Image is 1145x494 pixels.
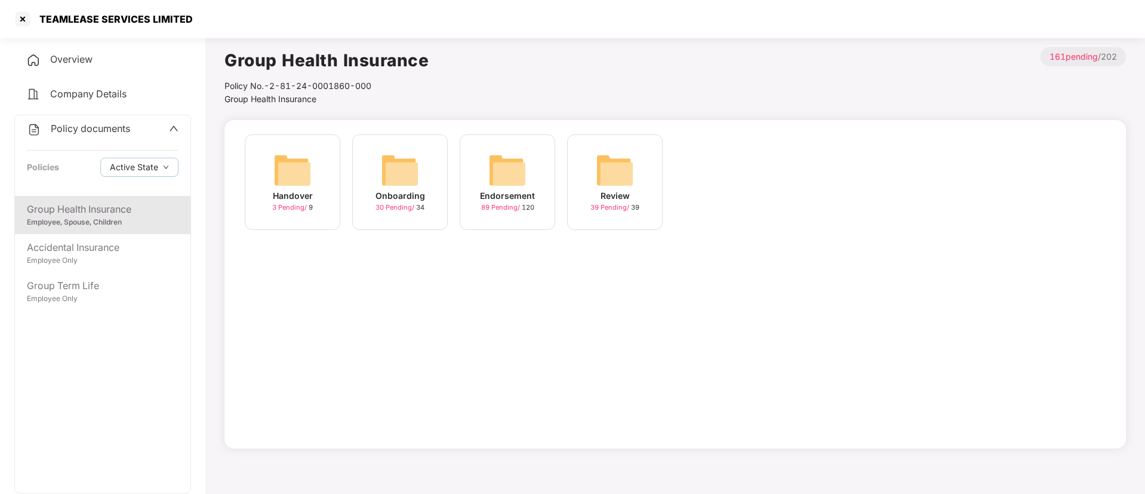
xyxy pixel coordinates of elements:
div: Group Health Insurance [27,202,178,217]
img: svg+xml;base64,PHN2ZyB4bWxucz0iaHR0cDovL3d3dy53My5vcmcvMjAwMC9zdmciIHdpZHRoPSIyNCIgaGVpZ2h0PSIyNC... [26,53,41,67]
div: Employee, Spouse, Children [27,217,178,228]
img: svg+xml;base64,PHN2ZyB4bWxucz0iaHR0cDovL3d3dy53My5vcmcvMjAwMC9zdmciIHdpZHRoPSIyNCIgaGVpZ2h0PSIyNC... [26,87,41,102]
div: Group Term Life [27,278,178,293]
div: Onboarding [375,189,425,202]
div: Policy No.- 2-81-24-0001860-000 [224,79,429,93]
span: Policy documents [51,122,130,134]
div: Employee Only [27,255,178,266]
span: 30 Pending / [375,203,416,211]
span: Company Details [50,88,127,100]
span: 161 pending [1049,51,1098,62]
h1: Group Health Insurance [224,47,429,73]
div: 39 [590,202,639,213]
button: Active Statedown [100,158,178,177]
div: 9 [272,202,313,213]
span: Active State [110,161,158,174]
span: Overview [50,53,93,65]
span: 89 Pending / [481,203,522,211]
div: TEAMLEASE SERVICES LIMITED [32,13,193,25]
img: svg+xml;base64,PHN2ZyB4bWxucz0iaHR0cDovL3d3dy53My5vcmcvMjAwMC9zdmciIHdpZHRoPSI2NCIgaGVpZ2h0PSI2NC... [273,151,312,189]
span: Group Health Insurance [224,94,316,104]
div: Review [601,189,630,202]
span: up [169,124,178,133]
div: Employee Only [27,293,178,305]
img: svg+xml;base64,PHN2ZyB4bWxucz0iaHR0cDovL3d3dy53My5vcmcvMjAwMC9zdmciIHdpZHRoPSI2NCIgaGVpZ2h0PSI2NC... [596,151,634,189]
span: down [163,164,169,171]
span: 39 Pending / [590,203,631,211]
div: Accidental Insurance [27,240,178,255]
img: svg+xml;base64,PHN2ZyB4bWxucz0iaHR0cDovL3d3dy53My5vcmcvMjAwMC9zdmciIHdpZHRoPSI2NCIgaGVpZ2h0PSI2NC... [381,151,419,189]
div: Handover [273,189,313,202]
div: 120 [481,202,534,213]
img: svg+xml;base64,PHN2ZyB4bWxucz0iaHR0cDovL3d3dy53My5vcmcvMjAwMC9zdmciIHdpZHRoPSI2NCIgaGVpZ2h0PSI2NC... [488,151,527,189]
p: / 202 [1041,47,1126,66]
div: Policies [27,161,59,174]
span: 3 Pending / [272,203,309,211]
img: svg+xml;base64,PHN2ZyB4bWxucz0iaHR0cDovL3d3dy53My5vcmcvMjAwMC9zdmciIHdpZHRoPSIyNCIgaGVpZ2h0PSIyNC... [27,122,41,137]
div: 34 [375,202,424,213]
div: Endorsement [480,189,535,202]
